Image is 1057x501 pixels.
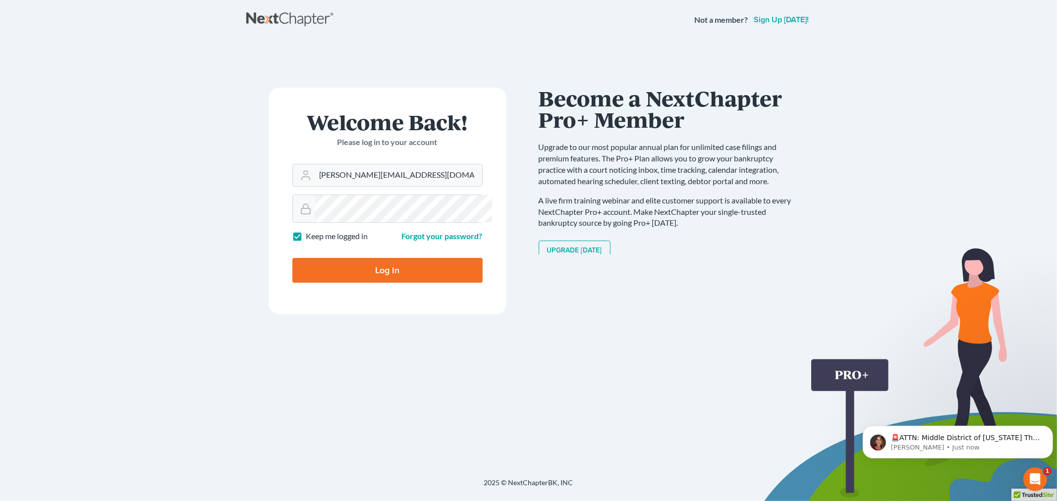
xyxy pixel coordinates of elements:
strong: Not a member? [695,14,748,26]
h1: Welcome Back! [292,111,483,133]
a: Forgot your password? [402,231,483,241]
iframe: Intercom notifications message [859,405,1057,474]
label: Keep me logged in [306,231,368,242]
h1: Become a NextChapter Pro+ Member [539,88,801,130]
input: Log In [292,258,483,283]
p: Upgrade to our most popular annual plan for unlimited case filings and premium features. The Pro+... [539,142,801,187]
div: 2025 © NextChapterBK, INC [246,478,811,496]
a: Sign up [DATE]! [752,16,811,24]
p: A live firm training webinar and elite customer support is available to every NextChapter Pro+ ac... [539,195,801,229]
iframe: Intercom live chat [1023,467,1047,491]
input: Email Address [315,164,482,186]
p: Please log in to your account [292,137,483,148]
span: 1 [1044,467,1052,475]
a: Upgrade [DATE] [539,241,611,260]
